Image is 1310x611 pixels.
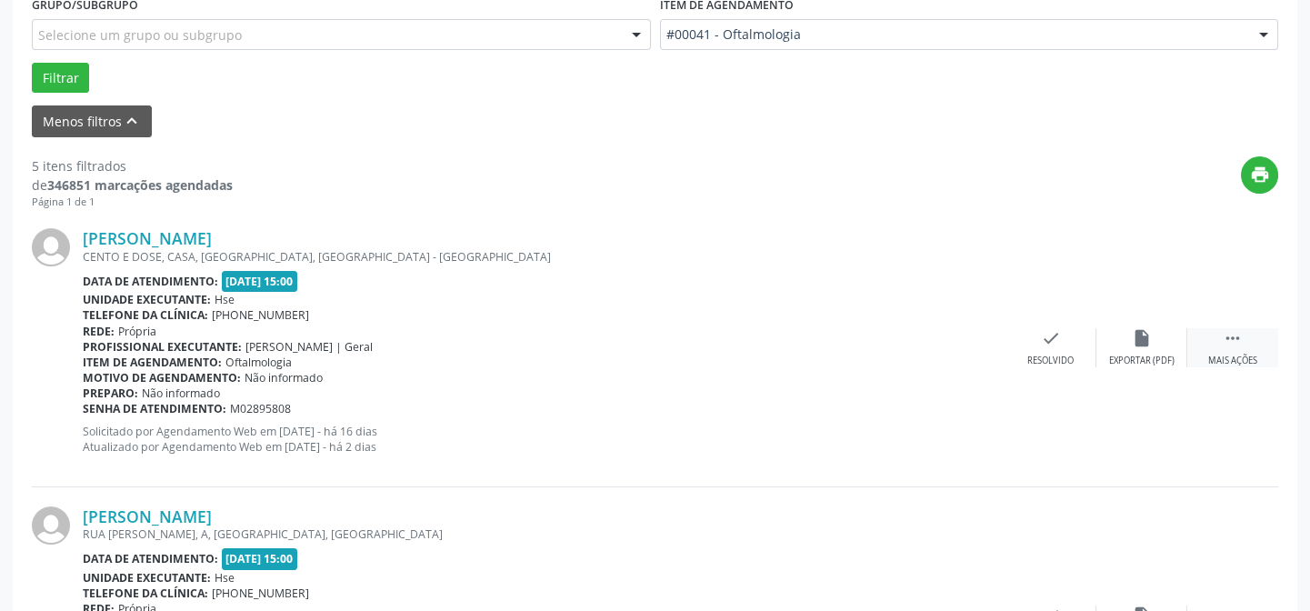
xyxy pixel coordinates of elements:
b: Unidade executante: [83,570,211,586]
b: Rede: [83,324,115,339]
i:  [1223,328,1243,348]
b: Preparo: [83,386,138,401]
div: CENTO E DOSE, CASA, [GEOGRAPHIC_DATA], [GEOGRAPHIC_DATA] - [GEOGRAPHIC_DATA] [83,249,1005,265]
img: img [32,506,70,545]
div: Página 1 de 1 [32,195,233,210]
button: Menos filtroskeyboard_arrow_up [32,105,152,137]
span: M02895808 [230,401,291,416]
a: [PERSON_NAME] [83,228,212,248]
span: [DATE] 15:00 [222,548,298,569]
b: Data de atendimento: [83,551,218,566]
div: RUA [PERSON_NAME], A, [GEOGRAPHIC_DATA], [GEOGRAPHIC_DATA] [83,526,1005,542]
span: Oftalmologia [225,355,292,370]
span: [PHONE_NUMBER] [212,307,309,323]
span: Própria [118,324,156,339]
span: Não informado [142,386,220,401]
span: Hse [215,570,235,586]
i: keyboard_arrow_up [122,111,142,131]
b: Telefone da clínica: [83,586,208,601]
b: Profissional executante: [83,339,242,355]
div: Exportar (PDF) [1109,355,1175,367]
div: de [32,175,233,195]
i: print [1250,165,1270,185]
b: Senha de atendimento: [83,401,226,416]
b: Unidade executante: [83,292,211,307]
div: Resolvido [1027,355,1074,367]
p: Solicitado por Agendamento Web em [DATE] - há 16 dias Atualizado por Agendamento Web em [DATE] - ... [83,424,1005,455]
span: #00041 - Oftalmologia [666,25,1242,44]
i: insert_drive_file [1132,328,1152,348]
span: [PHONE_NUMBER] [212,586,309,601]
span: Selecione um grupo ou subgrupo [38,25,242,45]
span: Hse [215,292,235,307]
span: Não informado [245,370,323,386]
button: Filtrar [32,63,89,94]
div: 5 itens filtrados [32,156,233,175]
a: [PERSON_NAME] [83,506,212,526]
div: Mais ações [1208,355,1257,367]
b: Telefone da clínica: [83,307,208,323]
img: img [32,228,70,266]
span: [DATE] 15:00 [222,271,298,292]
b: Item de agendamento: [83,355,222,370]
span: [PERSON_NAME] | Geral [245,339,373,355]
b: Motivo de agendamento: [83,370,241,386]
strong: 346851 marcações agendadas [47,176,233,194]
b: Data de atendimento: [83,274,218,289]
button: print [1241,156,1278,194]
i: check [1041,328,1061,348]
